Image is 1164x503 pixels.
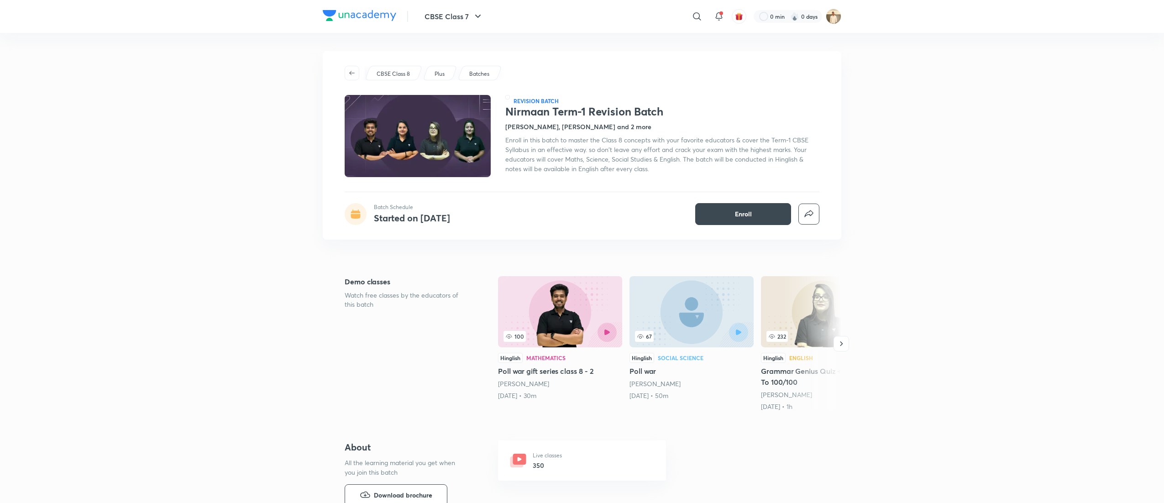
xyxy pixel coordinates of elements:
a: Grammar Genius Quiz + Roadmap To 100/100 [761,276,885,411]
div: Social Science [658,355,703,361]
span: Enroll in this batch to master the Class 8 concepts with your favorite educators & cover the Term... [505,136,808,173]
img: Thumbnail [343,94,492,178]
span: Enroll [735,210,752,219]
a: Poll war [629,276,754,400]
a: Poll war gift series class 8 - 2 [498,276,622,400]
img: Chandrakant Deshmukh [826,9,841,24]
a: [PERSON_NAME] [498,379,549,388]
div: Ayush Shishodia [498,379,622,388]
div: 20th Jul • 50m [629,391,754,400]
div: Komal Gusai [629,379,754,388]
h5: Grammar Genius Quiz + Roadmap To 100/100 [761,366,885,388]
button: CBSE Class 7 [419,7,489,26]
img: streak [790,12,799,21]
div: Hinglish [498,353,523,363]
button: avatar [732,9,746,24]
h5: Poll war [629,366,754,377]
p: Watch free classes by the educators of this batch [345,291,469,309]
h4: About [345,440,469,454]
p: Batches [469,70,489,78]
h6: 350 [533,461,562,470]
h5: Demo classes [345,276,469,287]
div: 20th Mar • 1h [761,402,885,411]
p: Live classes [533,451,562,460]
img: Company Logo [323,10,396,21]
a: [PERSON_NAME] [629,379,681,388]
h4: Started on [DATE] [374,212,450,224]
div: Hinglish [629,353,654,363]
p: Plus [435,70,445,78]
a: Company Logo [323,10,396,23]
span: 67 [635,331,654,342]
div: Mathematics [526,355,566,361]
span: Download brochure [374,490,432,500]
h4: [PERSON_NAME], [PERSON_NAME] and 2 more [505,122,651,131]
a: CBSE Class 8 [375,70,412,78]
span: 232 [766,331,788,342]
p: Revision Batch [514,97,559,105]
p: CBSE Class 8 [377,70,410,78]
img: avatar [735,12,743,21]
div: Juhi Singh [761,390,885,399]
a: 232HinglishEnglishGrammar Genius Quiz + Roadmap To 100/100[PERSON_NAME][DATE] • 1h [761,276,885,411]
a: [PERSON_NAME] [761,390,812,399]
p: Batch Schedule [374,203,450,211]
button: Enroll [695,203,791,225]
a: Batches [468,70,491,78]
a: Plus [433,70,446,78]
h1: Nirmaan Term-1 Revision Batch [505,105,819,118]
div: 4th Jul • 30m [498,391,622,400]
div: Hinglish [761,353,786,363]
a: 100HinglishMathematicsPoll war gift series class 8 - 2[PERSON_NAME][DATE] • 30m [498,276,622,400]
h5: Poll war gift series class 8 - 2 [498,366,622,377]
span: 100 [503,331,526,342]
p: All the learning material you get when you join this batch [345,458,462,477]
a: 67HinglishSocial SciencePoll war[PERSON_NAME][DATE] • 50m [629,276,754,400]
